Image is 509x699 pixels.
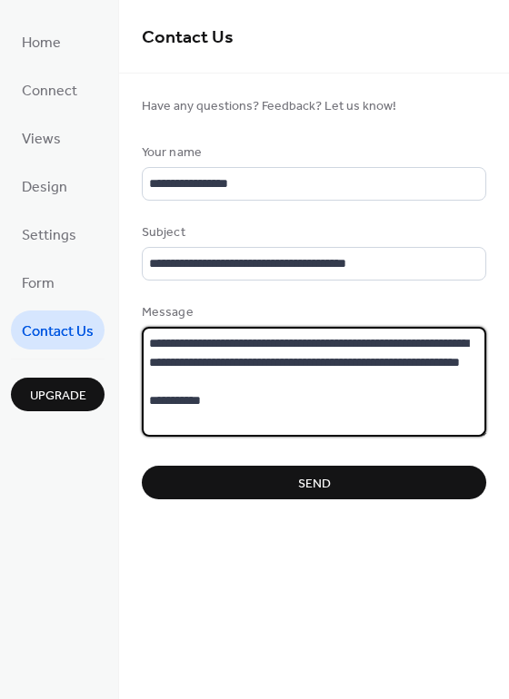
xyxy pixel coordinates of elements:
[142,143,483,162] div: Your name
[30,387,86,406] span: Upgrade
[142,20,234,55] span: Contact Us
[11,166,78,205] a: Design
[22,29,61,57] span: Home
[22,270,55,298] span: Form
[142,466,486,499] button: Send
[11,22,72,61] a: Home
[22,125,61,153] span: Views
[298,475,331,494] span: Send
[11,214,87,253] a: Settings
[142,223,483,242] div: Subject
[11,70,88,109] a: Connect
[22,173,67,202] span: Design
[142,303,483,322] div: Message
[22,318,94,346] span: Contact Us
[22,222,76,250] span: Settings
[11,262,65,301] a: Form
[11,378,105,411] button: Upgrade
[22,77,77,105] span: Connect
[142,97,486,116] span: Have any questions? Feedback? Let us know!
[11,310,105,349] a: Contact Us
[11,118,72,157] a: Views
